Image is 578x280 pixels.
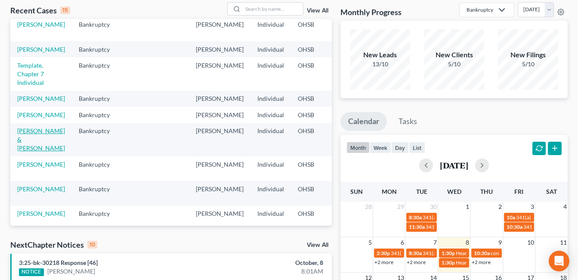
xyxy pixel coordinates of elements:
[370,142,391,153] button: week
[72,156,126,181] td: Bankruptcy
[465,237,470,248] span: 8
[250,206,291,230] td: Individual
[17,111,65,118] a: [PERSON_NAME]
[409,224,425,230] span: 11:30a
[498,50,558,60] div: New Filings
[291,206,333,230] td: OHSB
[424,50,484,60] div: New Clients
[549,251,569,271] div: Open Intercom Messenger
[377,250,390,256] span: 2:30p
[250,107,291,123] td: Individual
[368,237,373,248] span: 5
[47,267,95,276] a: [PERSON_NAME]
[250,41,291,57] td: Individual
[250,156,291,181] td: Individual
[291,181,333,205] td: OHSB
[228,258,323,267] div: October, 8
[350,188,363,195] span: Sun
[72,57,126,90] td: Bankruptcy
[189,91,250,107] td: [PERSON_NAME]
[250,181,291,205] td: Individual
[340,112,387,131] a: Calendar
[498,60,558,68] div: 5/10
[456,259,523,266] span: Hearing for [PERSON_NAME]
[17,46,65,53] a: [PERSON_NAME]
[498,237,503,248] span: 9
[416,188,427,195] span: Tue
[391,250,474,256] span: 341(a) meeting for [PERSON_NAME]
[72,91,126,107] td: Bankruptcy
[498,202,503,212] span: 2
[19,268,44,276] div: NOTICE
[409,142,425,153] button: list
[17,95,65,102] a: [PERSON_NAME]
[559,237,568,248] span: 11
[400,237,405,248] span: 6
[447,188,461,195] span: Wed
[563,202,568,212] span: 4
[72,107,126,123] td: Bankruptcy
[409,250,422,256] span: 8:30a
[72,16,126,41] td: Bankruptcy
[472,259,491,265] a: +2 more
[467,6,493,13] div: Bankruptcy
[526,237,535,248] span: 10
[307,242,328,248] a: View All
[423,214,551,221] span: 341(a) meeting for [PERSON_NAME] & [PERSON_NAME]
[382,188,397,195] span: Mon
[291,156,333,181] td: OHSB
[189,181,250,205] td: [PERSON_NAME]
[530,202,535,212] span: 3
[250,91,291,107] td: Individual
[346,142,370,153] button: month
[514,188,523,195] span: Fri
[396,202,405,212] span: 29
[480,188,493,195] span: Thu
[60,6,70,14] div: 15
[189,16,250,41] td: [PERSON_NAME]
[391,112,425,131] a: Tasks
[407,259,426,265] a: +2 more
[243,3,303,15] input: Search by name...
[391,142,409,153] button: day
[291,107,333,123] td: OHSB
[350,60,410,68] div: 13/10
[17,185,65,193] a: [PERSON_NAME]
[291,123,333,156] td: OHSB
[19,259,98,266] a: 3:25-bk-30218 Response [46]
[424,60,484,68] div: 5/10
[189,156,250,181] td: [PERSON_NAME]
[17,161,65,168] a: [PERSON_NAME]
[291,91,333,107] td: OHSB
[10,240,97,250] div: NextChapter Notices
[429,202,438,212] span: 30
[364,202,373,212] span: 28
[507,224,522,230] span: 10:30a
[340,7,402,17] h3: Monthly Progress
[10,5,70,16] div: Recent Cases
[17,21,65,28] a: [PERSON_NAME]
[17,127,65,152] a: [PERSON_NAME] & [PERSON_NAME]
[72,181,126,205] td: Bankruptcy
[423,250,506,256] span: 341(a) meeting for [PERSON_NAME]
[72,123,126,156] td: Bankruptcy
[546,188,557,195] span: Sat
[189,57,250,90] td: [PERSON_NAME]
[307,8,328,14] a: View All
[442,259,455,266] span: 1:30p
[250,123,291,156] td: Individual
[350,50,410,60] div: New Leads
[189,107,250,123] td: [PERSON_NAME]
[291,57,333,90] td: OHSB
[17,210,65,217] a: [PERSON_NAME]
[87,241,97,249] div: 10
[440,161,468,170] h2: [DATE]
[442,250,455,256] span: 1:30p
[72,41,126,57] td: Bankruptcy
[409,214,422,221] span: 8:30a
[72,206,126,230] td: Bankruptcy
[189,41,250,57] td: [PERSON_NAME]
[465,202,470,212] span: 1
[17,62,44,86] a: Template, Chapter 7 Individual
[250,57,291,90] td: Individual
